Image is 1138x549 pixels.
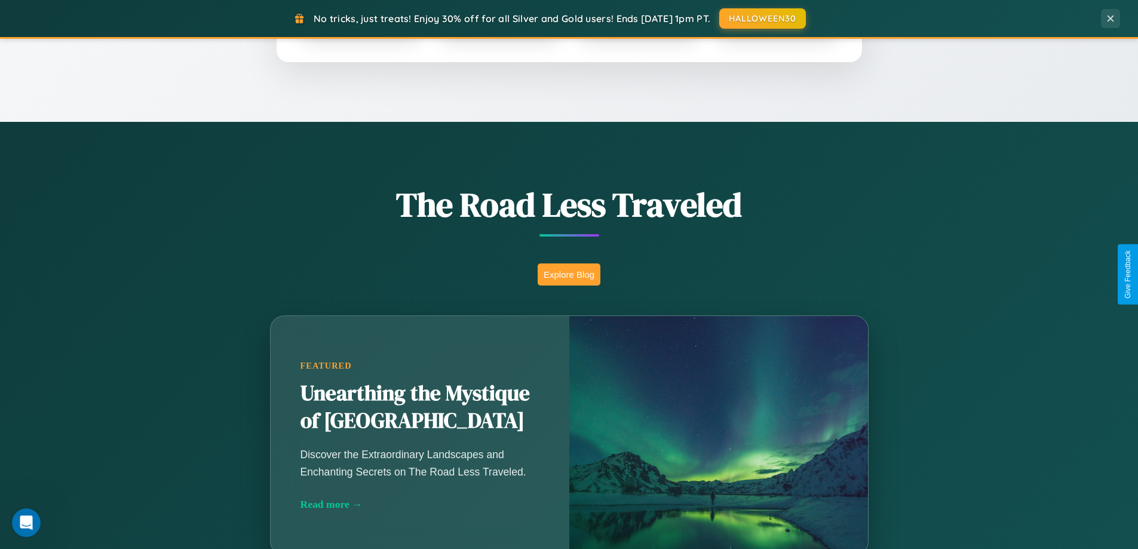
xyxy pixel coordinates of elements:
h1: The Road Less Traveled [211,182,928,228]
div: Featured [300,361,539,371]
button: HALLOWEEN30 [719,8,806,29]
div: Read more → [300,498,539,511]
h2: Unearthing the Mystique of [GEOGRAPHIC_DATA] [300,380,539,435]
span: No tricks, just treats! Enjoy 30% off for all Silver and Gold users! Ends [DATE] 1pm PT. [314,13,710,24]
div: Give Feedback [1124,250,1132,299]
p: Discover the Extraordinary Landscapes and Enchanting Secrets on The Road Less Traveled. [300,446,539,480]
iframe: Intercom live chat [12,508,41,537]
button: Explore Blog [538,263,600,286]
